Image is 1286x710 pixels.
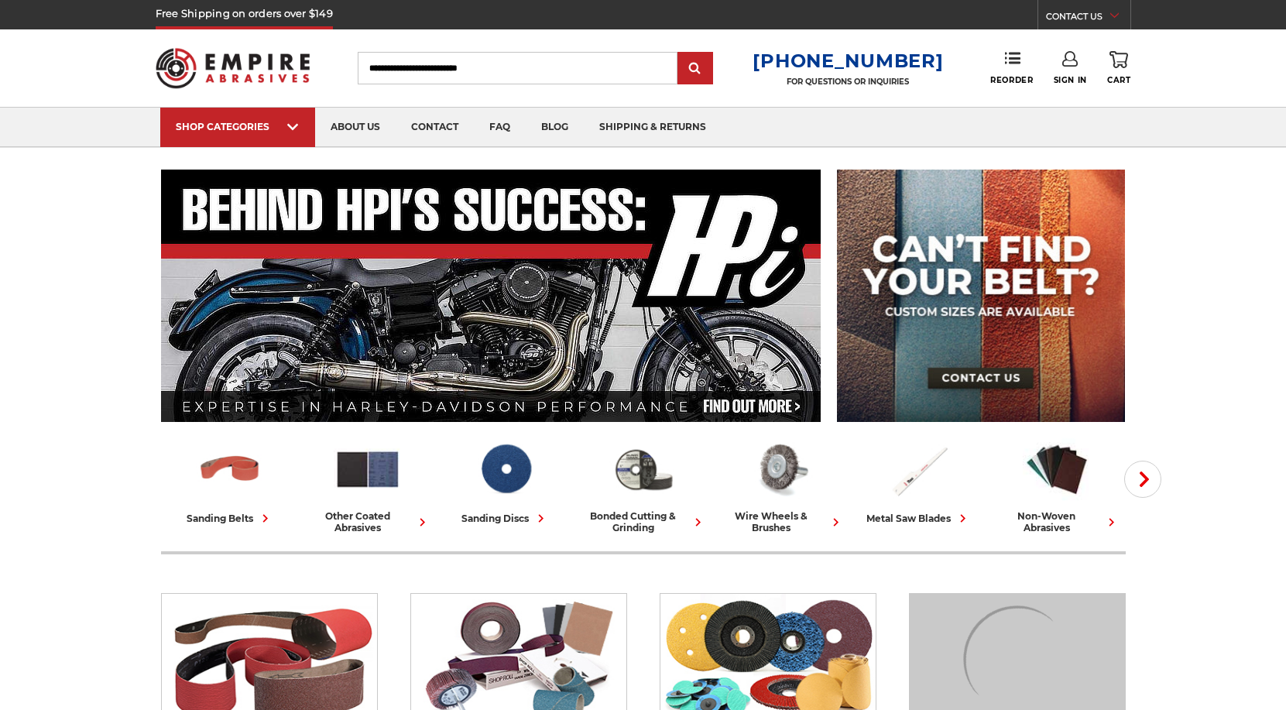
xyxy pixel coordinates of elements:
a: metal saw blades [856,436,982,526]
div: other coated abrasives [305,510,430,533]
div: sanding discs [461,510,549,526]
button: Next [1124,461,1161,498]
img: Sanding Discs [472,436,540,502]
div: SHOP CATEGORIES [176,121,300,132]
img: Other Coated Abrasives [334,436,402,502]
span: Sign In [1054,75,1087,85]
a: sanding discs [443,436,568,526]
a: blog [526,108,584,147]
a: other coated abrasives [305,436,430,533]
a: bonded cutting & grinding [581,436,706,533]
a: [PHONE_NUMBER] [753,50,943,72]
a: wire wheels & brushes [718,436,844,533]
img: Non-woven Abrasives [1023,436,1091,502]
input: Submit [680,53,711,84]
img: Sanding Belts [196,436,264,502]
img: Bonded Cutting & Grinding [609,436,677,502]
a: about us [315,108,396,147]
a: sanding belts [167,436,293,526]
div: bonded cutting & grinding [581,510,706,533]
img: Metal Saw Blades [885,436,953,502]
img: Wire Wheels & Brushes [747,436,815,502]
a: non-woven abrasives [994,436,1120,533]
a: CONTACT US [1046,8,1130,29]
p: FOR QUESTIONS OR INQUIRIES [753,77,943,87]
img: Banner for an interview featuring Horsepower Inc who makes Harley performance upgrades featured o... [161,170,821,422]
div: metal saw blades [866,510,971,526]
span: Cart [1107,75,1130,85]
img: promo banner for custom belts. [837,170,1125,422]
div: wire wheels & brushes [718,510,844,533]
span: Reorder [990,75,1033,85]
a: contact [396,108,474,147]
a: shipping & returns [584,108,722,147]
div: non-woven abrasives [994,510,1120,533]
img: Empire Abrasives [156,38,310,98]
a: Cart [1107,51,1130,85]
a: Reorder [990,51,1033,84]
a: faq [474,108,526,147]
div: sanding belts [187,510,273,526]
